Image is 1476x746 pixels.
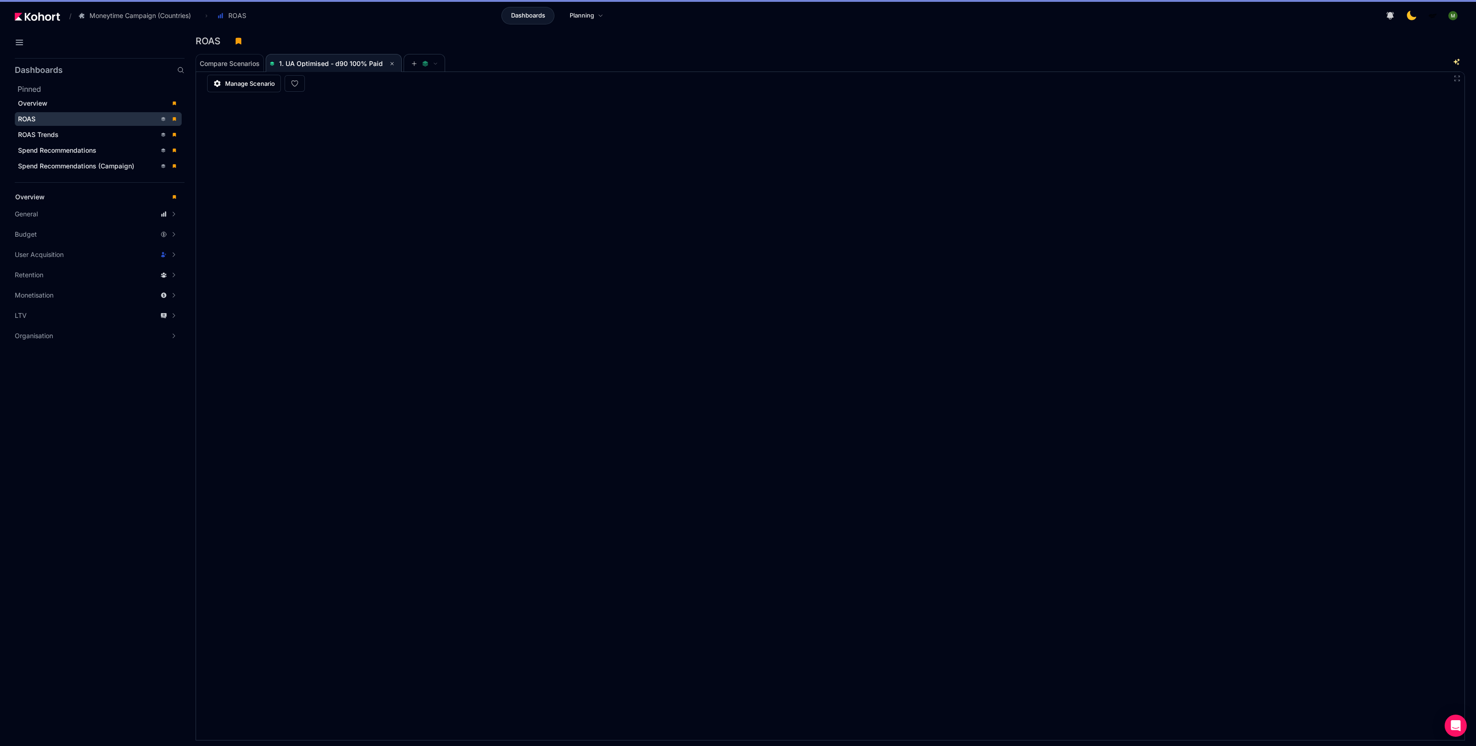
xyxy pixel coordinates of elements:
[279,60,383,67] span: 1. UA Optimised - d90 100% Paid
[15,331,53,340] span: Organisation
[15,250,64,259] span: User Acquisition
[15,96,182,110] a: Overview
[62,11,71,21] span: /
[15,311,27,320] span: LTV
[203,12,209,19] span: ›
[15,230,37,239] span: Budget
[15,12,60,21] img: Kohort logo
[15,112,182,126] a: ROAS
[207,75,281,92] a: Manage Scenario
[18,146,96,154] span: Spend Recommendations
[73,8,201,24] button: Moneytime Campaign (Countries)
[15,270,43,280] span: Retention
[15,143,182,157] a: Spend Recommendations
[501,7,554,24] a: Dashboards
[15,291,54,300] span: Monetisation
[15,209,38,219] span: General
[1428,11,1437,20] img: logo_MoneyTimeLogo_1_20250619094856634230.png
[18,162,134,170] span: Spend Recommendations (Campaign)
[1445,715,1467,737] div: Open Intercom Messenger
[15,128,182,142] a: ROAS Trends
[570,11,594,20] span: Planning
[200,60,260,67] span: Compare Scenarios
[89,11,191,20] span: Moneytime Campaign (Countries)
[18,84,184,95] h2: Pinned
[225,79,275,88] span: Manage Scenario
[228,11,246,20] span: ROAS
[15,66,63,74] h2: Dashboards
[511,11,545,20] span: Dashboards
[12,190,182,204] a: Overview
[18,131,59,138] span: ROAS Trends
[15,193,45,201] span: Overview
[196,36,226,46] h3: ROAS
[212,8,256,24] button: ROAS
[1453,75,1461,82] button: Fullscreen
[18,115,36,123] span: ROAS
[560,7,613,24] a: Planning
[15,159,182,173] a: Spend Recommendations (Campaign)
[18,99,48,107] span: Overview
